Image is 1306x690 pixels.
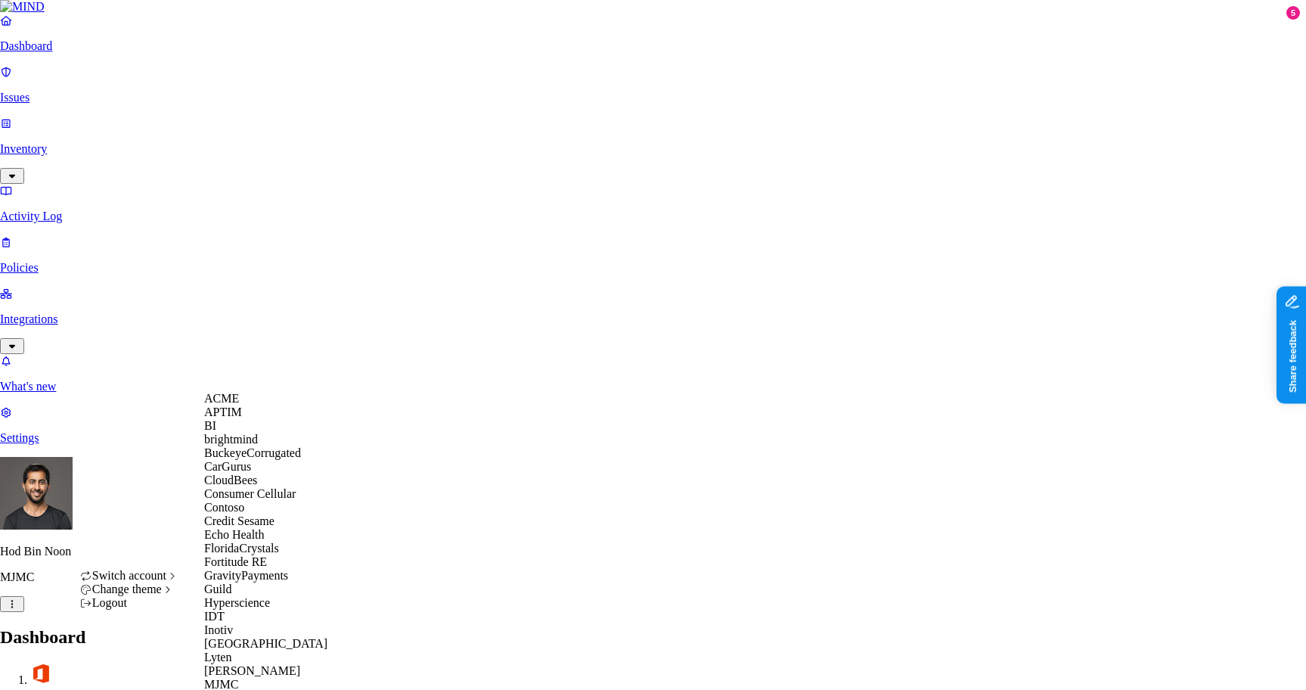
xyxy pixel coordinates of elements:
[204,474,257,486] span: CloudBees
[204,419,216,432] span: BI
[204,433,258,446] span: brightmind
[204,555,267,568] span: Fortitude RE
[204,637,327,650] span: [GEOGRAPHIC_DATA]
[204,651,231,664] span: Lyten
[204,542,279,555] span: FloridaCrystals
[204,528,265,541] span: Echo Health
[204,446,301,459] span: BuckeyeCorrugated
[80,596,179,610] div: Logout
[204,406,242,418] span: APTIM
[204,664,300,677] span: [PERSON_NAME]
[204,487,296,500] span: Consumer Cellular
[204,569,288,582] span: GravityPayments
[204,392,239,405] span: ACME
[204,610,225,623] span: IDT
[204,514,275,527] span: Credit Sesame
[204,460,251,473] span: CarGurus
[92,569,166,582] span: Switch account
[204,623,233,636] span: Inotiv
[204,596,270,609] span: Hyperscience
[204,583,231,595] span: Guild
[204,501,244,514] span: Contoso
[92,583,162,595] span: Change theme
